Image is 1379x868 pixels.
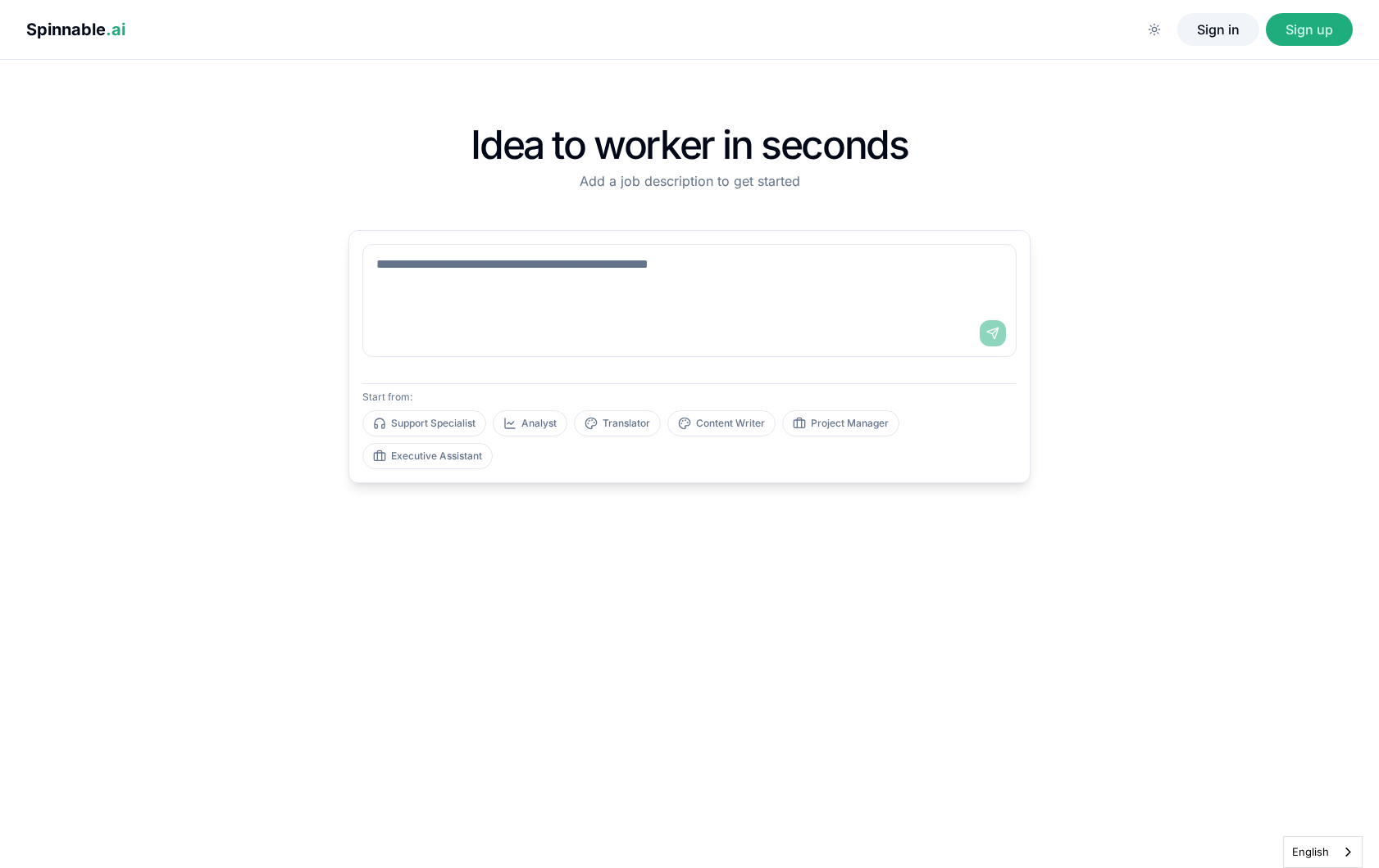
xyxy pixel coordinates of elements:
span: Spinnable [26,20,125,39]
aside: Language selected: English [1283,836,1363,868]
button: Sign up [1266,13,1353,46]
button: Executive Assistant [362,443,493,469]
a: English [1284,837,1362,867]
button: Analyst [493,410,567,436]
button: Content Writer [667,410,776,436]
span: .ai [106,20,125,39]
p: Start from: [362,391,1017,404]
div: Language [1283,836,1363,868]
button: Sign in [1177,13,1259,46]
button: Translator [574,410,661,436]
h1: Idea to worker in seconds [348,125,1031,165]
p: Add a job description to get started [348,171,1031,191]
button: Support Specialist [362,410,486,436]
button: Switch to dark mode [1138,13,1171,46]
button: Project Manager [782,410,899,436]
